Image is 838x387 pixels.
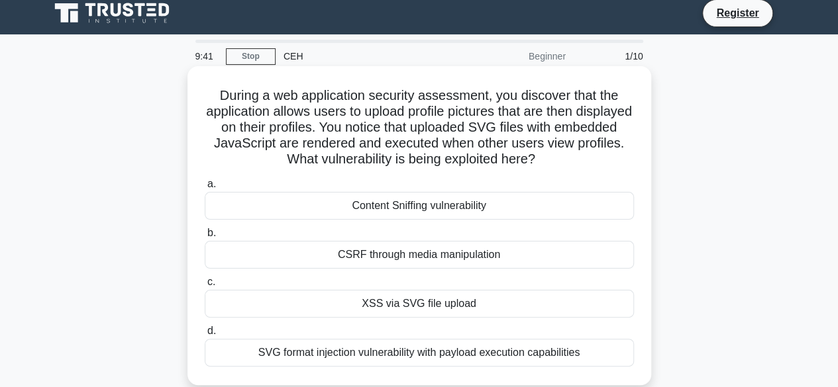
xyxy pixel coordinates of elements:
[708,5,766,21] a: Register
[205,241,634,269] div: CSRF through media manipulation
[207,325,216,336] span: d.
[205,290,634,318] div: XSS via SVG file upload
[207,276,215,287] span: c.
[205,192,634,220] div: Content Sniffing vulnerability
[205,339,634,366] div: SVG format injection vulnerability with payload execution capabilities
[207,227,216,238] span: b.
[226,48,276,65] a: Stop
[203,87,635,168] h5: During a web application security assessment, you discover that the application allows users to u...
[207,178,216,189] span: a.
[574,43,651,69] div: 1/10
[276,43,458,69] div: CEH
[187,43,226,69] div: 9:41
[458,43,574,69] div: Beginner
